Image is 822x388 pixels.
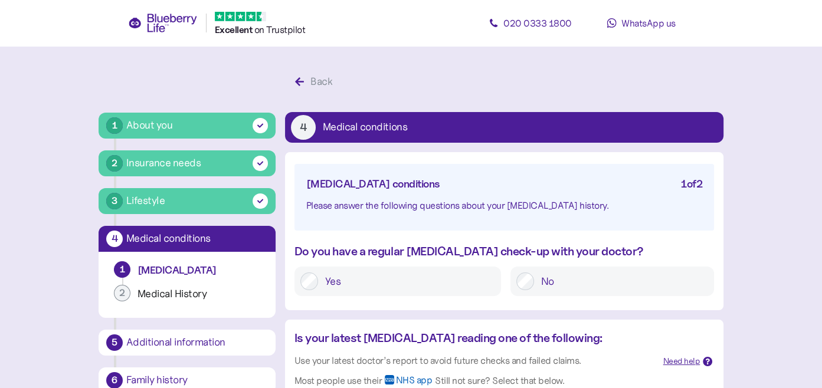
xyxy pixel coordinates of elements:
[588,11,695,35] a: WhatsApp us
[106,231,123,247] div: 4
[106,193,123,209] div: 3
[306,176,440,192] div: [MEDICAL_DATA] conditions
[285,112,723,143] button: 4Medical conditions
[106,155,123,172] div: 2
[294,242,714,261] div: Do you have a regular [MEDICAL_DATA] check-up with your doctor?
[126,155,201,171] div: Insurance needs
[114,261,130,278] div: 1
[137,264,260,277] div: [MEDICAL_DATA]
[681,176,702,192] div: 1 of 2
[291,115,316,140] div: 4
[106,334,123,351] div: 5
[126,337,268,348] div: Additional information
[99,188,276,214] button: 3Lifestyle
[318,272,495,290] label: Yes
[99,226,276,252] button: 4Medical conditions
[294,353,654,368] div: Use your latest doctor’s report to avoid future checks and failed claims.
[108,285,266,308] button: 2Medical History
[323,122,407,133] div: Medical conditions
[99,113,276,139] button: 1About you
[285,70,346,94] button: Back
[294,373,382,388] div: Most people use their
[310,74,332,90] div: Back
[477,11,584,35] a: 020 0333 1800
[126,375,268,386] div: Family history
[99,330,276,356] button: 5Additional information
[503,17,572,29] span: 020 0333 1800
[306,198,702,213] div: Please answer the following questions about your [MEDICAL_DATA] history.
[137,287,260,301] div: Medical History
[215,24,254,35] span: Excellent ️
[126,234,268,244] div: Medical conditions
[108,261,266,285] button: 1[MEDICAL_DATA]
[663,355,700,368] div: Need help
[435,373,564,388] div: Still not sure? Select that below.
[114,285,130,301] div: 2
[534,272,708,290] label: No
[106,117,123,134] div: 1
[254,24,306,35] span: on Trustpilot
[99,150,276,176] button: 2Insurance needs
[126,193,165,209] div: Lifestyle
[294,329,654,347] div: Is your latest [MEDICAL_DATA] reading one of the following:
[621,17,676,29] span: WhatsApp us
[126,117,173,133] div: About you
